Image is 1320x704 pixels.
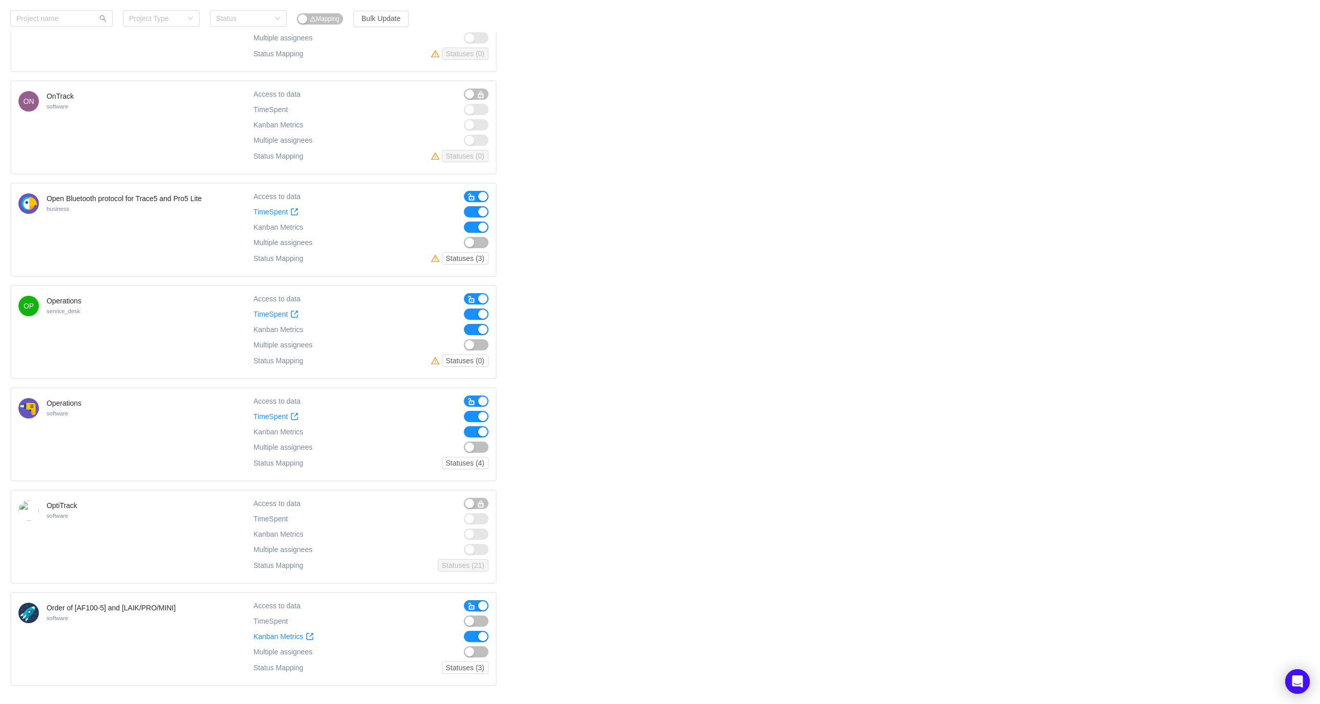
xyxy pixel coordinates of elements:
h4: Open Bluetooth protocol for Trace5 and Pro5 Lite [47,193,202,204]
div: Project Type [129,13,182,24]
span: Mapping [310,15,339,23]
span: TimeSpent [253,617,288,626]
img: 10701 [18,500,39,521]
small: software [47,513,68,519]
a: TimeSpent [253,412,299,421]
div: Access to data [253,498,301,509]
div: Status Mapping [253,150,303,162]
span: Multiple assignees [253,648,312,656]
a: Kanban Metrics [253,632,314,641]
div: Status Mapping [253,559,303,571]
div: Status Mapping [253,457,303,469]
button: Statuses (3) [442,662,488,674]
a: TimeSpent [253,208,299,216]
div: Access to data [253,89,301,100]
span: Kanban Metrics [253,325,303,334]
i: icon: down [274,15,281,23]
span: Multiple assignees [253,341,312,349]
span: Kanban Metrics [253,121,303,129]
i: icon: search [99,15,107,22]
input: Project name [10,10,113,27]
div: Access to data [253,395,301,407]
div: Status Mapping [253,252,303,265]
button: Bulk Update [353,11,409,27]
h4: Operations [47,296,81,306]
small: business [47,206,69,212]
div: Access to data [253,600,301,611]
div: Access to data [253,191,301,202]
i: icon: down [187,15,194,23]
i: icon: warning [310,16,316,22]
span: Kanban Metrics [253,428,303,436]
img: 13407 [18,398,39,419]
span: TimeSpent [253,515,288,523]
small: software [47,410,68,416]
span: Multiple assignees [253,34,312,42]
h4: Operations [47,398,81,408]
i: icon: warning [431,50,442,58]
div: Open Intercom Messenger [1285,669,1310,694]
span: TimeSpent [253,310,288,319]
span: TimeSpent [253,412,288,421]
button: Statuses (4) [442,457,488,469]
span: Multiple assignees [253,238,312,247]
span: Op [24,298,34,314]
div: Status [216,13,269,24]
div: Status Mapping [253,355,303,367]
button: Statuses (3) [442,252,488,265]
small: software [47,615,68,621]
img: 13419 [18,603,39,623]
small: software [47,103,68,109]
h4: OptiTrack [47,500,77,511]
a: TimeSpent [253,310,299,319]
div: Status Mapping [253,48,303,60]
span: Kanban Metrics [253,223,303,231]
button: Statuses (0) [442,355,488,367]
img: 13401 [18,193,39,214]
span: TimeSpent [253,208,288,216]
div: Access to data [253,293,301,304]
span: Kanban Metrics [253,632,303,641]
span: Multiple assignees [253,136,312,145]
i: icon: warning [431,357,442,365]
span: Multiple assignees [253,443,312,452]
h4: OnTrack [47,91,74,101]
span: On [24,93,34,109]
i: icon: warning [431,152,442,160]
div: Status Mapping [253,662,303,674]
h4: Order of [AF100-5] and [LAIK/PRO/MINI] [47,603,176,613]
small: service_desk [47,308,80,314]
span: Kanban Metrics [253,530,303,538]
span: TimeSpent [253,105,288,114]
span: Multiple assignees [253,545,312,554]
i: icon: warning [431,254,442,262]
